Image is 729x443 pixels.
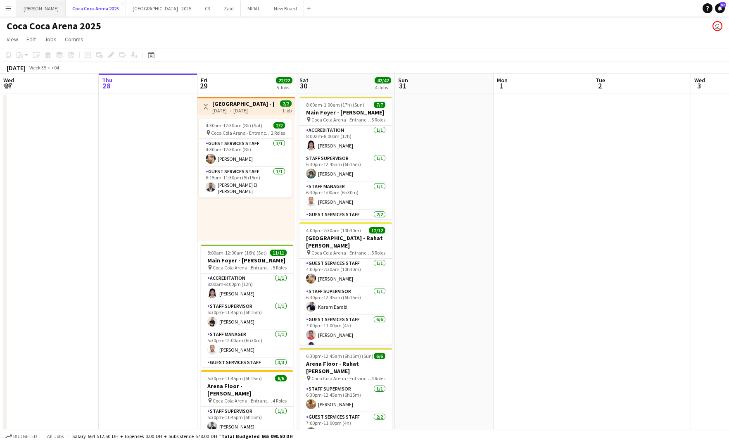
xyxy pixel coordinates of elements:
div: [DATE] → [DATE] [212,107,274,114]
button: Coca Coca Arena 2025 [66,0,126,17]
span: 2/2 [273,122,285,129]
a: Edit [23,34,39,45]
app-card-role: Staff Supervisor1/16:30pm-12:45am (6h15m)Karam Earabi [299,287,392,315]
app-job-card: 8:00am-12:00am (16h) (Sat)11/11Main Foyer - [PERSON_NAME] Coca Cola Arena - Entrance F5 RolesAccr... [201,245,293,367]
app-card-role: Staff Supervisor1/15:30pm-11:45pm (6h15m)[PERSON_NAME] [201,302,293,330]
button: [GEOGRAPHIC_DATA] - 2025 [126,0,198,17]
span: 4 Roles [371,375,385,381]
span: Edit [26,36,36,43]
span: Week 35 [27,64,48,71]
span: 11/11 [270,250,287,256]
h3: Arena Floor - [PERSON_NAME] [201,382,293,397]
a: 57 [715,3,725,13]
span: 29 [199,81,207,91]
button: [PERSON_NAME] [17,0,66,17]
button: C3 [198,0,217,17]
span: 27 [2,81,14,91]
span: 4:30pm-12:30am (8h) (Sat) [206,122,262,129]
span: 22/22 [276,77,292,83]
app-card-role: Guest Services Staff1/14:00pm-2:30am (10h30m)[PERSON_NAME] [299,259,392,287]
span: 3 [693,81,705,91]
button: New Board [267,0,304,17]
span: Comms [65,36,83,43]
app-card-role: Accreditation1/18:00am-8:00pm (12h)[PERSON_NAME] [201,274,293,302]
app-card-role: Accreditation1/18:00am-8:00pm (12h)[PERSON_NAME] [299,126,392,154]
span: 5 Roles [371,117,385,123]
span: 8:00am-12:00am (16h) (Sat) [207,250,267,256]
app-card-role: Staff Supervisor1/15:30pm-11:45pm (6h15m)[PERSON_NAME] [201,407,293,435]
span: 6/6 [374,353,385,359]
span: Coca Cola Arena - Entrance F [213,398,273,404]
span: Thu [102,76,112,84]
h3: Main Foyer - [PERSON_NAME] [201,257,293,264]
app-job-card: 8:00am-1:00am (17h) (Sun)7/7Main Foyer - [PERSON_NAME] Coca Cola Arena - Entrance F5 RolesAccredi... [299,97,392,219]
h3: Arena Floor - Rahat [PERSON_NAME] [299,360,392,375]
span: Tue [596,76,605,84]
span: Wed [694,76,705,84]
span: 42/42 [375,77,391,83]
span: 30 [298,81,309,91]
span: 8:00am-1:00am (17h) (Sun) [306,102,364,108]
app-card-role: Guest Services Staff1/16:15pm-11:30pm (5h15m)[PERSON_NAME] El [PERSON_NAME] [199,167,292,198]
span: View [7,36,18,43]
span: 7/7 [374,102,385,108]
div: Salary 664 512.50 DH + Expenses 0.00 DH + Subsistence 578.00 DH = [72,433,293,439]
app-card-role: Staff Supervisor1/16:30pm-12:45am (6h15m)[PERSON_NAME] [299,384,392,412]
span: 2 [594,81,605,91]
span: Coca Cola Arena - Entrance F [311,117,371,123]
a: Comms [62,34,87,45]
div: 5 Jobs [276,84,292,91]
span: 5:30pm-11:45pm (6h15m) [207,375,262,381]
button: MIRAL [241,0,267,17]
h1: Coca Coca Arena 2025 [7,20,101,32]
app-card-role: Guest Services Staff2/27:00pm-11:00pm (4h) [299,210,392,250]
span: Coca Cola Arena - Entrance F [311,250,371,256]
a: View [3,34,21,45]
span: Coca Cola Arena - Entrance F [213,264,273,271]
span: Wed [3,76,14,84]
span: Budgeted [13,433,37,439]
app-job-card: 4:00pm-2:30am (10h30m) (Sun)12/12[GEOGRAPHIC_DATA] - Rahat [PERSON_NAME] Coca Cola Arena - Entran... [299,222,392,345]
h3: [GEOGRAPHIC_DATA] - [PERSON_NAME] [212,100,274,107]
app-card-role: Guest Services Staff1/14:30pm-12:30am (8h)[PERSON_NAME] [199,139,292,167]
span: Coca Cola Arena - Entrance F [211,130,271,136]
span: Fri [201,76,207,84]
app-job-card: 4:30pm-12:30am (8h) (Sat)2/2 Coca Cola Arena - Entrance F2 RolesGuest Services Staff1/14:30pm-12:... [199,119,292,198]
span: Total Budgeted 665 090.50 DH [221,433,293,439]
app-card-role: Guest Services Staff6/67:00pm-11:00pm (4h)[PERSON_NAME]Eleojo Gift [PERSON_NAME] [299,315,392,405]
button: Budgeted [4,432,38,441]
app-user-avatar: Kate Oliveros [712,21,722,31]
span: Mon [497,76,508,84]
app-card-role: Staff Supervisor1/16:30pm-12:45am (6h15m)[PERSON_NAME] [299,154,392,182]
span: 4:00pm-2:30am (10h30m) (Sun) [306,227,369,233]
span: 57 [720,2,726,7]
span: Sun [398,76,408,84]
app-card-role: Guest Services Staff3/36:15pm-10:15pm (4h) [201,358,293,410]
span: Coca Cola Arena - Entrance F [311,375,371,381]
span: 2 Roles [271,130,285,136]
app-card-role: Staff Manager1/15:30pm-12:00am (6h30m)[PERSON_NAME] [201,330,293,358]
span: 6:30pm-12:45am (6h15m) (Sun) [306,353,373,359]
div: 1 job [282,107,292,114]
span: 5 Roles [371,250,385,256]
h3: [GEOGRAPHIC_DATA] - Rahat [PERSON_NAME] [299,234,392,249]
div: +04 [51,64,59,71]
span: 12/12 [369,227,385,233]
span: 1 [496,81,508,91]
span: 5 Roles [273,264,287,271]
span: 6/6 [275,375,287,381]
div: [DATE] [7,64,26,72]
span: 4 Roles [273,398,287,404]
span: Sat [299,76,309,84]
button: Zaid [217,0,241,17]
div: 4 Jobs [375,84,391,91]
span: 28 [101,81,112,91]
a: Jobs [41,34,60,45]
app-card-role: Staff Manager1/16:30pm-1:00am (6h30m)[PERSON_NAME] [299,182,392,210]
span: All jobs [45,433,65,439]
span: 31 [397,81,408,91]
